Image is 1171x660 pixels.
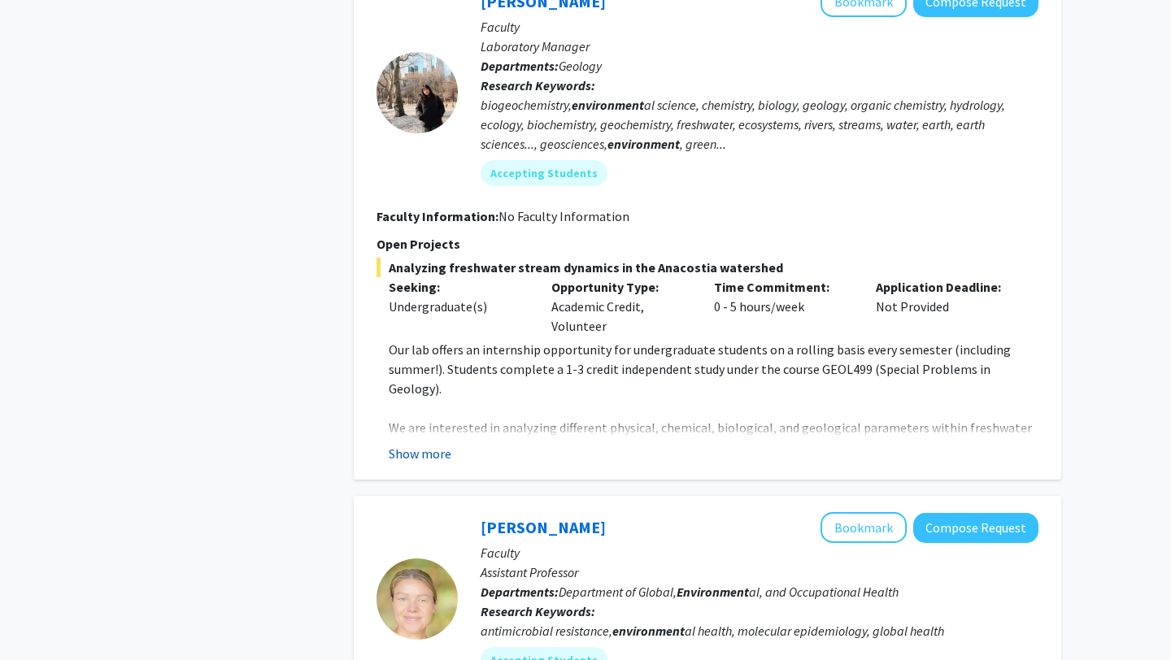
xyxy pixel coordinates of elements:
[551,277,690,297] p: Opportunity Type:
[389,297,527,316] div: Undergraduate(s)
[677,584,749,600] b: Environment
[481,77,595,93] b: Research Keywords:
[864,277,1026,336] div: Not Provided
[377,208,498,224] b: Faculty Information:
[481,621,1038,640] div: antimicrobial resistance, al health, molecular epidemiology, global health
[389,277,527,297] p: Seeking:
[377,234,1038,254] p: Open Projects
[481,58,559,74] b: Departments:
[481,37,1038,56] p: Laboratory Manager
[559,584,899,600] span: Department of Global, al, and Occupational Health
[702,277,864,336] div: 0 - 5 hours/week
[714,277,852,297] p: Time Commitment:
[377,258,1038,277] span: Analyzing freshwater stream dynamics in the Anacostia watershed
[481,160,607,186] mat-chip: Accepting Students
[389,444,451,463] button: Show more
[481,603,595,619] b: Research Keywords:
[612,623,685,639] b: environment
[821,512,907,543] button: Add Heather Amato to Bookmarks
[876,277,1014,297] p: Application Deadline:
[389,418,1038,496] p: We are interested in analyzing different physical, chemical, biological, and geological parameter...
[481,584,559,600] b: Departments:
[481,517,606,537] a: [PERSON_NAME]
[389,340,1038,398] p: Our lab offers an internship opportunity for undergraduate students on a rolling basis every seme...
[559,58,602,74] span: Geology
[481,17,1038,37] p: Faculty
[572,97,644,113] b: environment
[481,562,1038,582] p: Assistant Professor
[481,95,1038,154] div: biogeochemistry, al science, chemistry, biology, geology, organic chemistry, hydrology, ecology, ...
[539,277,702,336] div: Academic Credit, Volunteer
[481,543,1038,562] p: Faculty
[913,513,1038,543] button: Compose Request to Heather Amato
[498,208,629,224] span: No Faculty Information
[607,136,680,152] b: environment
[12,587,69,648] iframe: Chat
